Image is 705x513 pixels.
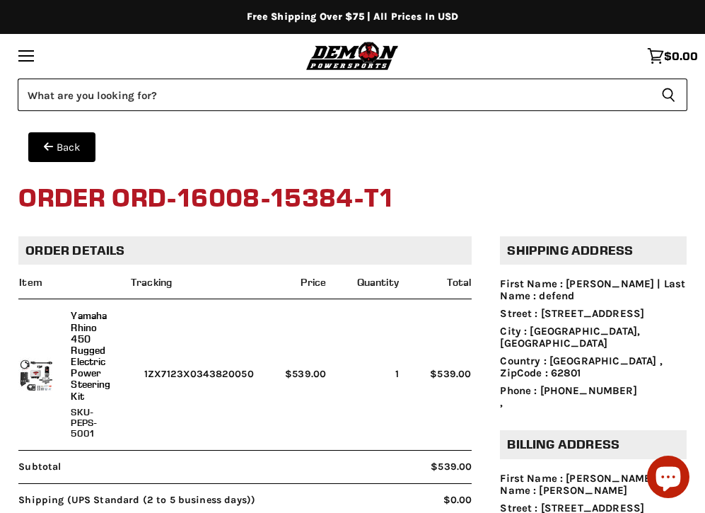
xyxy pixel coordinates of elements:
inbox-online-store-chat: Shopify online store chat [643,456,694,502]
th: Price [255,275,327,299]
span: $539.00 [431,461,472,473]
span: $539.00 [430,368,471,380]
img: Yamaha Rhino 450 Rugged Electric Power Steering Kit - SKU-PEPS-5001 [18,357,54,393]
th: Quantity [327,275,400,299]
li: First Name : [PERSON_NAME] | Last Name : defend [500,278,686,303]
h2: Order details [18,236,472,265]
span: SKU-PEPS-5001 [71,407,78,439]
button: Search [650,79,687,111]
img: Demon Powersports [303,40,402,71]
li: Street : [STREET_ADDRESS] [500,308,686,320]
th: Total [400,275,472,299]
span: $0.00 [664,50,698,62]
h1: Order ORD-16008-15384-T1 [18,176,687,221]
h2: Shipping address [500,236,686,265]
th: Item [18,275,130,299]
li: Phone : [PHONE_NUMBER] [500,385,686,397]
span: $539.00 [285,368,326,380]
td: 1ZX7123X0343820050 [130,299,255,450]
ul: , [500,278,686,409]
span: $0.00 [443,494,472,506]
li: Country : [GEOGRAPHIC_DATA] , ZipCode : 62801 [500,355,686,380]
a: Yamaha Rhino 450 Rugged Electric Power Steering Kit [71,310,110,401]
th: Tracking [130,275,255,299]
li: City : [GEOGRAPHIC_DATA], [GEOGRAPHIC_DATA] [500,325,686,350]
button: Back [28,132,95,162]
h2: Billing address [500,430,686,459]
li: First Name : [PERSON_NAME] | Last Name : [PERSON_NAME] [500,473,686,497]
span: Subtotal [18,451,400,484]
td: 1 [327,299,400,450]
a: $0.00 [640,40,705,71]
input: Search [18,79,650,111]
form: Product [18,79,687,111]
